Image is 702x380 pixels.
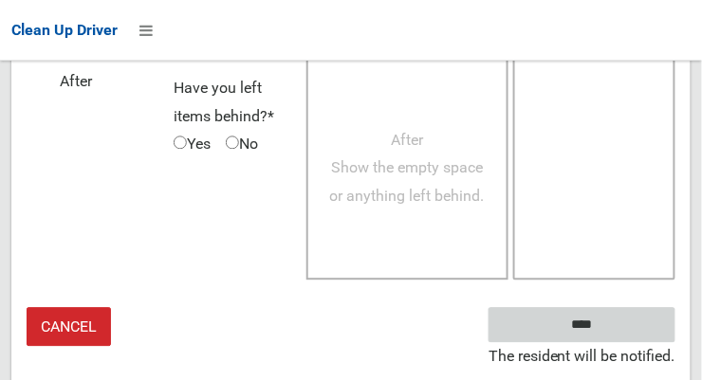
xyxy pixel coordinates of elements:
[27,307,111,346] a: Cancel
[174,79,274,125] span: Have you left items behind?*
[226,130,258,158] span: No
[330,131,485,205] span: After Show the empty space or anything left behind.
[11,21,118,39] span: Clean Up Driver
[489,342,675,371] small: The resident will be notified.
[11,16,118,45] a: Clean Up Driver
[174,130,211,158] span: Yes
